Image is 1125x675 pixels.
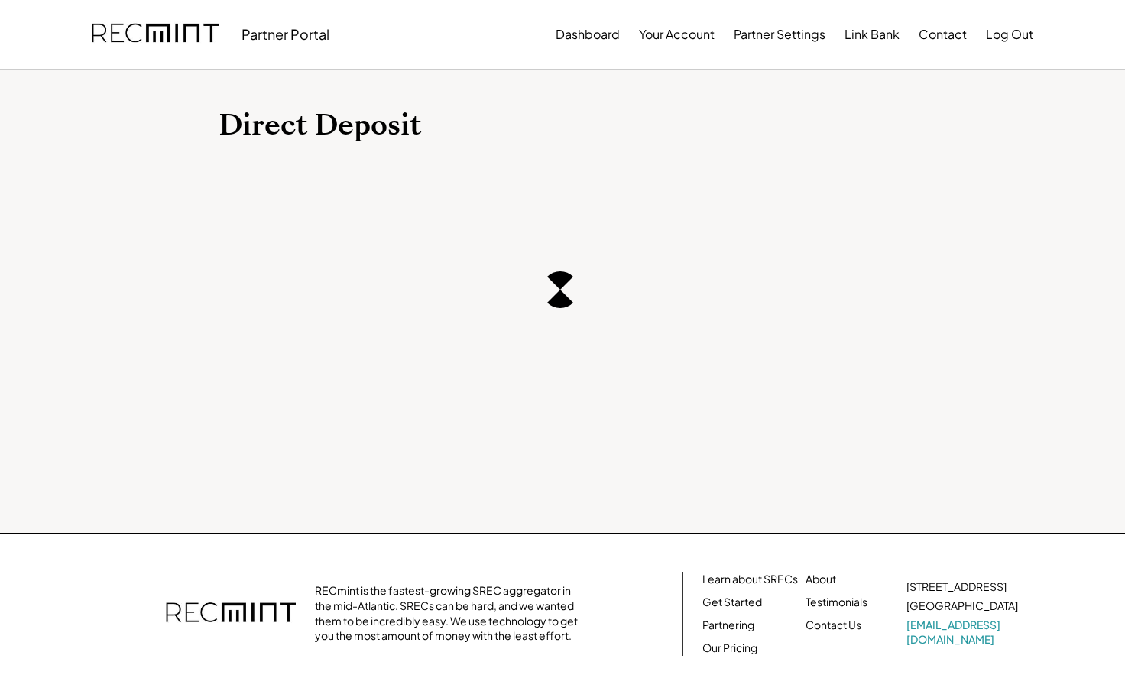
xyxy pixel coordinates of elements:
h1: Direct Deposit [219,108,906,144]
a: Contact Us [806,618,861,633]
a: Testimonials [806,595,867,610]
button: Dashboard [556,19,620,50]
button: Partner Settings [734,19,825,50]
button: Log Out [986,19,1033,50]
a: Learn about SRECs [702,572,798,587]
div: Partner Portal [242,25,329,43]
div: RECmint is the fastest-growing SREC aggregator in the mid-Atlantic. SRECs can be hard, and we wan... [315,583,586,643]
div: [GEOGRAPHIC_DATA] [906,599,1018,614]
a: [EMAIL_ADDRESS][DOMAIN_NAME] [906,618,1021,647]
a: Get Started [702,595,762,610]
a: Partnering [702,618,754,633]
button: Your Account [639,19,715,50]
button: Link Bank [845,19,900,50]
a: Our Pricing [702,641,757,656]
img: recmint-logotype%403x.png [166,587,296,641]
a: About [806,572,836,587]
div: [STREET_ADDRESS] [906,579,1007,595]
button: Contact [919,19,967,50]
img: recmint-logotype%403x.png [92,8,219,60]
